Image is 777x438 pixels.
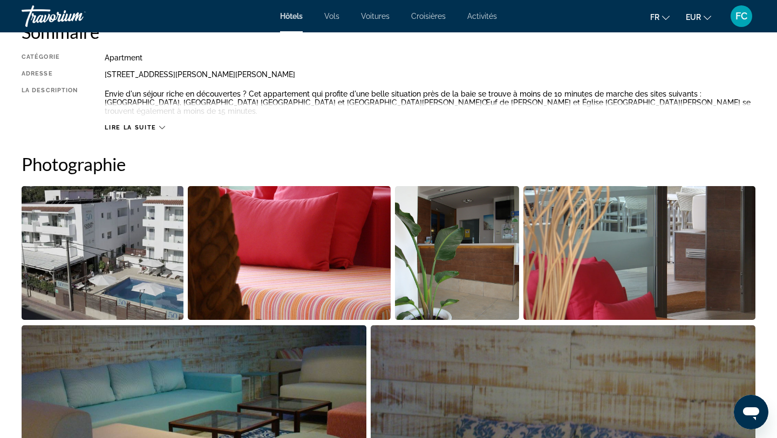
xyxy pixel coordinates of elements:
[361,12,390,20] a: Voitures
[105,124,165,132] button: Lire la suite
[324,12,339,20] a: Vols
[734,395,768,429] iframe: Bouton de lancement de la fenêtre de messagerie
[280,12,303,20] a: Hôtels
[105,53,755,62] div: Apartment
[105,90,755,115] p: Envie d'un séjour riche en découvertes ? Cet appartement qui profite d'une belle situation près d...
[22,2,129,30] a: Travorium
[22,53,78,62] div: Catégorie
[523,186,755,320] button: Open full-screen image slider
[395,186,519,320] button: Open full-screen image slider
[735,11,747,22] span: FC
[650,9,670,25] button: Change language
[22,153,755,175] h2: Photographie
[686,9,711,25] button: Change currency
[22,70,78,79] div: Adresse
[727,5,755,28] button: User Menu
[22,87,78,118] div: La description
[188,186,390,320] button: Open full-screen image slider
[686,13,701,22] span: EUR
[22,186,183,320] button: Open full-screen image slider
[467,12,497,20] a: Activités
[411,12,446,20] a: Croisières
[650,13,659,22] span: fr
[105,124,156,131] span: Lire la suite
[105,70,755,79] div: [STREET_ADDRESS][PERSON_NAME][PERSON_NAME]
